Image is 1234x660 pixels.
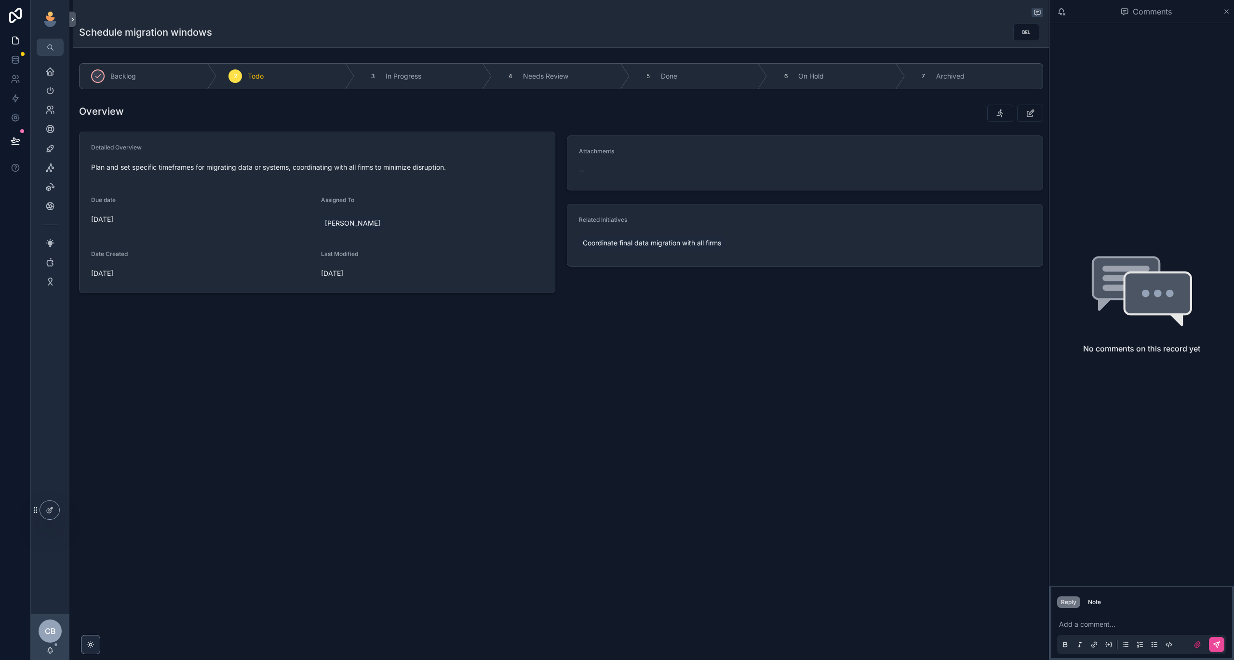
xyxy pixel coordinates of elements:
[1057,596,1080,608] button: Reply
[91,196,116,203] span: Due date
[509,72,512,80] span: 4
[91,144,142,151] span: Detailed Overview
[922,72,925,80] span: 7
[91,215,313,224] span: [DATE]
[371,72,375,80] span: 3
[1088,598,1101,606] div: Note
[110,71,136,81] span: Backlog
[321,216,384,230] a: [PERSON_NAME]
[79,26,212,39] h1: Schedule migration windows
[661,71,677,81] span: Done
[936,71,965,81] span: Archived
[45,625,56,637] span: CB
[386,71,421,81] span: In Progress
[1133,6,1172,17] span: Comments
[1083,343,1200,354] h2: No comments on this record yet
[91,269,113,278] p: [DATE]
[321,250,358,257] span: Last Modified
[321,196,354,203] span: Assigned To
[579,148,614,155] span: Attachments
[784,72,788,80] span: 6
[321,269,343,278] p: [DATE]
[325,218,380,228] span: [PERSON_NAME]
[42,12,58,27] img: App logo
[91,250,128,257] span: Date Created
[579,216,627,223] span: Related Initiatives
[798,71,824,81] span: On Hold
[234,72,237,80] span: 2
[248,71,264,81] span: Todo
[579,236,725,250] a: Coordinate final data migration with all firms
[579,166,585,175] span: --
[583,238,721,248] span: Coordinate final data migration with all firms
[1084,596,1105,608] button: Note
[79,105,124,118] h1: Overview
[523,71,568,81] span: Needs Review
[646,72,650,80] span: 5
[31,56,69,303] div: scrollable content
[91,162,543,172] p: Plan and set specific timeframes for migrating data or systems, coordinating with all firms to mi...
